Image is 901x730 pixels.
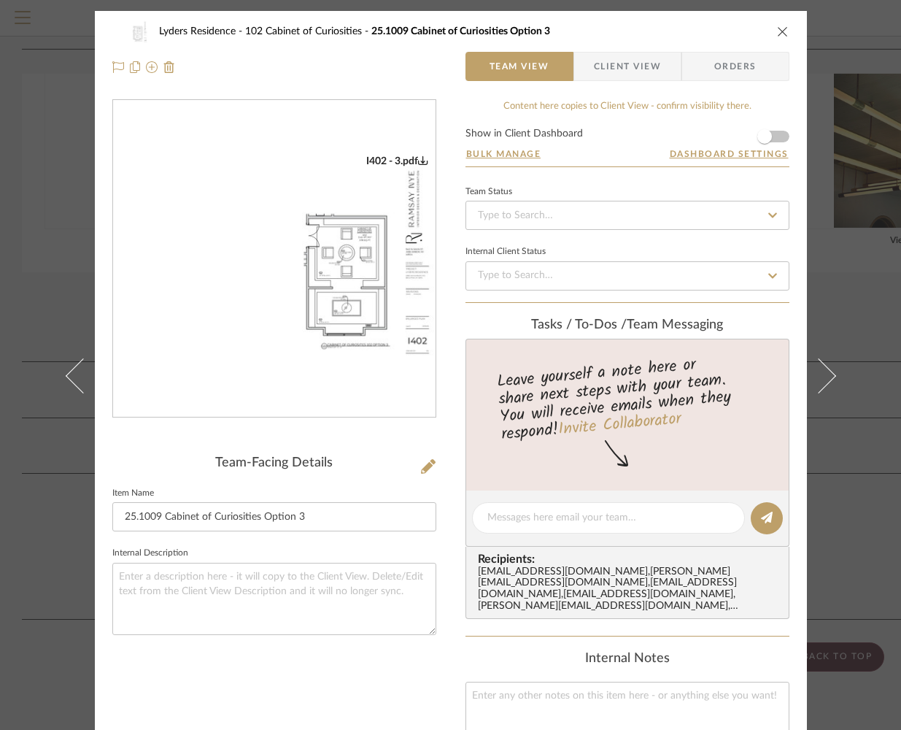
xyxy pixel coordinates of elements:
[112,456,436,472] div: Team-Facing Details
[669,147,789,161] button: Dashboard Settings
[465,261,789,291] input: Type to Search…
[557,407,681,443] a: Invite Collaborator
[465,201,789,230] input: Type to Search…
[465,147,542,161] button: Bulk Manage
[490,52,549,81] span: Team View
[531,318,627,331] span: Tasks / To-Dos /
[366,155,428,168] div: I402 - 3.pdf
[113,155,436,364] div: 0
[112,502,436,531] input: Enter Item Name
[594,52,661,81] span: Client View
[465,99,789,114] div: Content here copies to Client View - confirm visibility there.
[465,651,789,667] div: Internal Notes
[245,26,371,36] span: 102 Cabinet of Curiosities
[163,61,175,73] img: Remove from project
[159,26,245,36] span: Lyders Residence
[463,349,791,447] div: Leave yourself a note here or share next steps with your team. You will receive emails when they ...
[112,490,154,497] label: Item Name
[776,25,789,38] button: close
[465,248,546,255] div: Internal Client Status
[478,566,783,613] div: [EMAIL_ADDRESS][DOMAIN_NAME] , [PERSON_NAME][EMAIL_ADDRESS][DOMAIN_NAME] , [EMAIL_ADDRESS][DOMAIN...
[371,26,550,36] span: 25.1009 Cabinet of Curiosities Option 3
[113,155,436,364] img: da736ad5-14ee-4b4d-a514-0d916e7e5c6d_436x436.jpg
[112,17,147,46] img: da736ad5-14ee-4b4d-a514-0d916e7e5c6d_48x40.jpg
[478,553,783,566] span: Recipients:
[465,188,512,196] div: Team Status
[698,52,773,81] span: Orders
[465,318,789,334] div: team Messaging
[112,550,188,557] label: Internal Description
